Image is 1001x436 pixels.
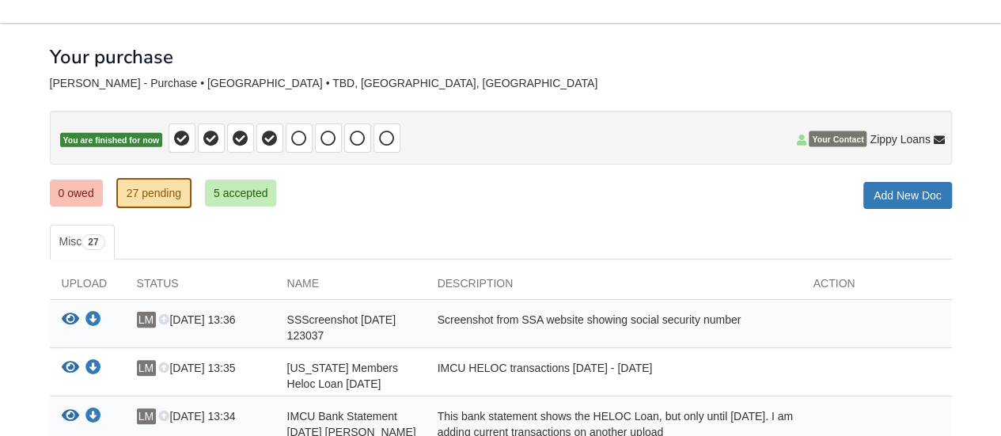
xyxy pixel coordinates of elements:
[50,275,125,299] div: Upload
[62,360,79,377] button: View Indiana Members Heloc Loan 9.23.2025
[426,275,802,299] div: Description
[137,408,156,424] span: LM
[60,133,163,148] span: You are finished for now
[426,360,802,392] div: IMCU HELOC transactions [DATE] - [DATE]
[50,180,103,207] a: 0 owed
[275,275,426,299] div: Name
[802,275,952,299] div: Action
[426,312,802,343] div: Screenshot from SSA website showing social security number
[82,234,104,250] span: 27
[287,313,396,342] span: SSScreenshot [DATE] 123037
[62,312,79,328] button: View SSScreenshot 2025-09-23 123037
[205,180,277,207] a: 5 accepted
[158,410,235,423] span: [DATE] 13:34
[137,360,156,376] span: LM
[870,131,930,147] span: Zippy Loans
[116,178,191,208] a: 27 pending
[50,47,173,67] h1: Your purchase
[85,411,101,423] a: Download IMCU Bank Statement 8.31.2025 Miller, Lisa
[158,362,235,374] span: [DATE] 13:35
[50,77,952,90] div: [PERSON_NAME] - Purchase • [GEOGRAPHIC_DATA] • TBD, [GEOGRAPHIC_DATA], [GEOGRAPHIC_DATA]
[62,408,79,425] button: View IMCU Bank Statement 8.31.2025 Miller, Lisa
[287,362,398,390] span: [US_STATE] Members Heloc Loan [DATE]
[809,131,866,147] span: Your Contact
[125,275,275,299] div: Status
[50,225,115,260] a: Misc
[863,182,952,209] a: Add New Doc
[158,313,235,326] span: [DATE] 13:36
[137,312,156,328] span: LM
[85,314,101,327] a: Download SSScreenshot 2025-09-23 123037
[85,362,101,375] a: Download Indiana Members Heloc Loan 9.23.2025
